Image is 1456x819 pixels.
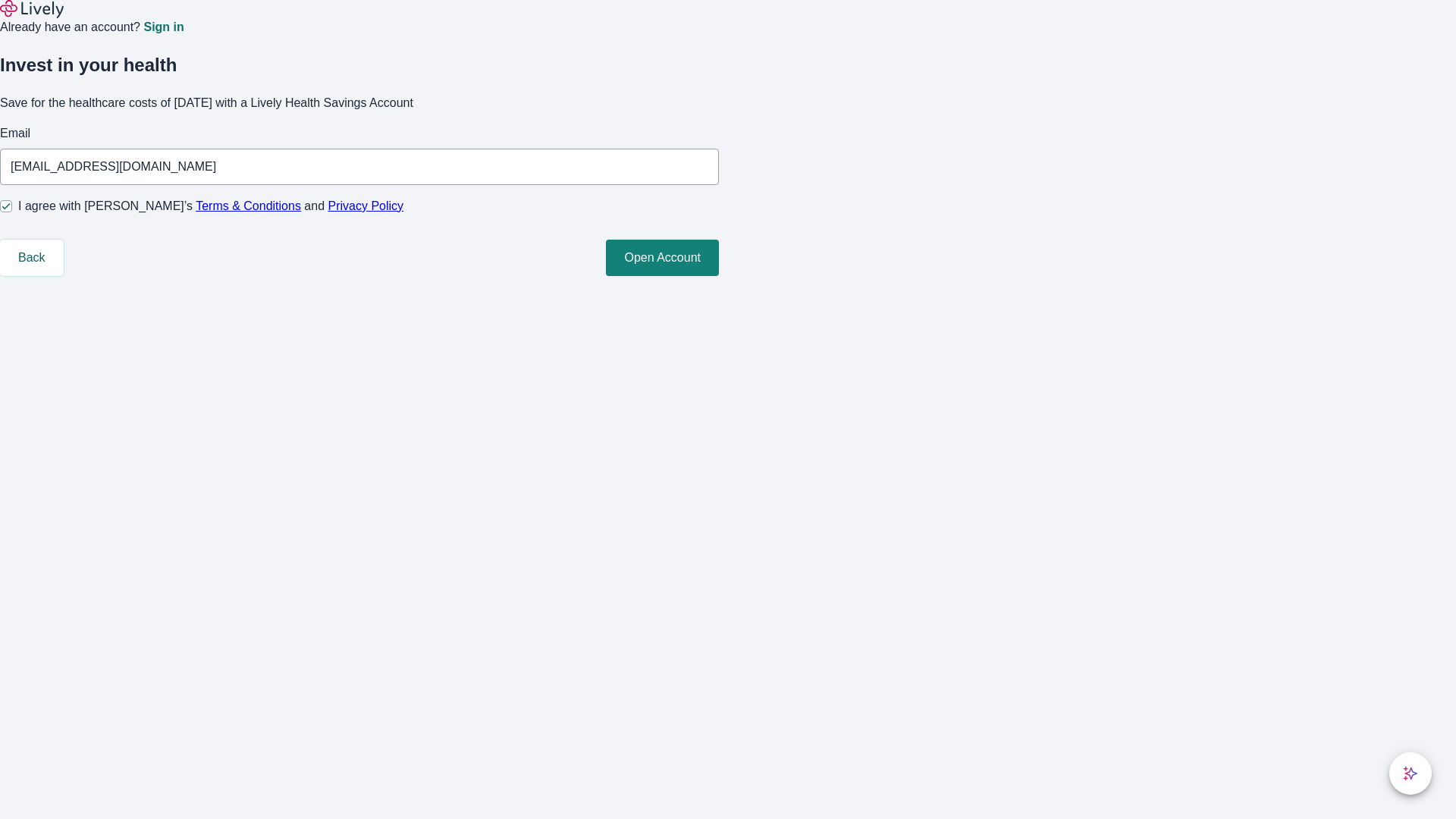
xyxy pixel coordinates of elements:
a: Sign in [143,21,184,33]
button: Open Account [606,240,719,276]
button: chat [1389,752,1432,795]
span: I agree with [PERSON_NAME]’s and [18,197,403,215]
a: Terms & Conditions [196,199,301,212]
a: Privacy Policy [328,199,404,212]
svg: Lively AI Assistant [1403,766,1418,781]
